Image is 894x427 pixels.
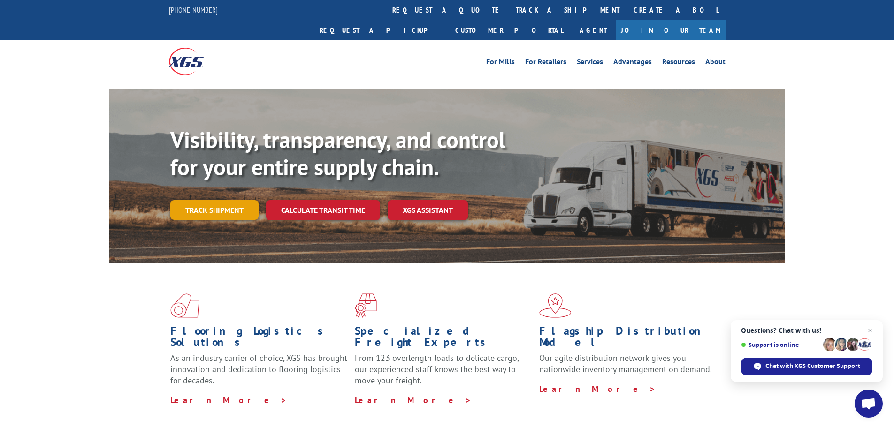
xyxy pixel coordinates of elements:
a: [PHONE_NUMBER] [169,5,218,15]
a: About [705,58,726,68]
img: xgs-icon-flagship-distribution-model-red [539,293,572,318]
a: Request a pickup [313,20,448,40]
span: Support is online [741,341,820,348]
img: xgs-icon-focused-on-flooring-red [355,293,377,318]
a: Services [577,58,603,68]
a: Learn More > [355,395,472,405]
img: xgs-icon-total-supply-chain-intelligence-red [170,293,199,318]
a: Open chat [855,390,883,418]
a: For Mills [486,58,515,68]
h1: Flagship Distribution Model [539,325,717,352]
a: Learn More > [539,383,656,394]
a: Join Our Team [616,20,726,40]
a: Learn More > [170,395,287,405]
b: Visibility, transparency, and control for your entire supply chain. [170,125,505,181]
a: Resources [662,58,695,68]
a: Calculate transit time [266,200,380,220]
a: Track shipment [170,200,259,220]
span: Chat with XGS Customer Support [765,362,860,370]
p: From 123 overlength loads to delicate cargo, our experienced staff knows the best way to move you... [355,352,532,394]
h1: Flooring Logistics Solutions [170,325,348,352]
h1: Specialized Freight Experts [355,325,532,352]
a: XGS ASSISTANT [388,200,468,220]
a: Advantages [613,58,652,68]
span: Our agile distribution network gives you nationwide inventory management on demand. [539,352,712,375]
span: Chat with XGS Customer Support [741,358,872,375]
a: Agent [570,20,616,40]
span: Questions? Chat with us! [741,327,872,334]
a: Customer Portal [448,20,570,40]
span: As an industry carrier of choice, XGS has brought innovation and dedication to flooring logistics... [170,352,347,386]
a: For Retailers [525,58,566,68]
